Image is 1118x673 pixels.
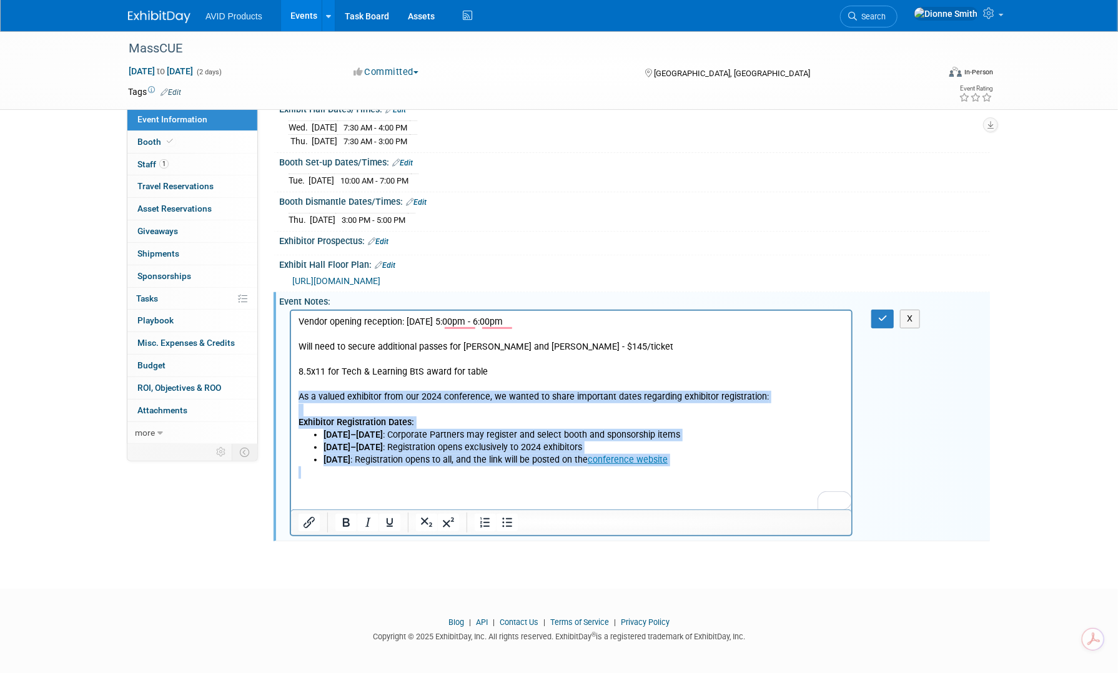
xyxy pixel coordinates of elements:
img: Format-Inperson.png [949,67,962,77]
a: Sponsorships [127,265,257,287]
div: Exhibit Hall Floor Plan: [279,255,990,272]
span: 7:30 AM - 3:00 PM [344,137,407,146]
a: Edit [375,261,395,270]
td: Personalize Event Tab Strip [210,444,232,460]
span: ROI, Objectives & ROO [137,383,221,393]
span: Playbook [137,315,174,325]
span: 1 [159,159,169,169]
a: Shipments [127,243,257,265]
span: [GEOGRAPHIC_DATA], [GEOGRAPHIC_DATA] [654,69,810,78]
a: Misc. Expenses & Credits [127,332,257,354]
a: more [127,422,257,444]
a: Blog [448,617,464,627]
span: Budget [137,360,166,370]
td: Tags [128,86,181,98]
a: ROI, Objectives & ROO [127,377,257,399]
div: Exhibitor Prospectus: [279,232,990,248]
a: Privacy Policy [621,617,670,627]
button: Insert/edit link [299,514,320,531]
span: Shipments [137,248,179,258]
span: Attachments [137,405,187,415]
button: Committed [349,66,423,79]
div: Event Notes: [279,292,990,308]
a: Playbook [127,310,257,332]
div: Booth Set-up Dates/Times: [279,153,990,169]
div: Booth Dismantle Dates/Times: [279,192,990,209]
td: Wed. [289,121,312,135]
button: Italic [357,514,378,531]
sup: ® [591,631,596,638]
a: Budget [127,355,257,376]
a: Edit [161,88,181,97]
a: Event Information [127,109,257,130]
td: [DATE] [312,121,337,135]
span: AVID Products [205,11,262,21]
a: Edit [406,198,427,207]
span: Asset Reservations [137,204,212,214]
div: In-Person [964,67,993,77]
a: Edit [368,237,388,246]
span: 3:00 PM - 5:00 PM [342,215,405,225]
button: Superscript [438,514,459,531]
td: Thu. [289,135,312,148]
span: Tasks [136,293,158,303]
button: Numbered list [475,514,496,531]
span: | [466,617,474,627]
span: Giveaways [137,226,178,236]
button: Bullet list [497,514,518,531]
span: Staff [137,159,169,169]
button: Subscript [416,514,437,531]
a: Booth [127,131,257,153]
td: [DATE] [312,135,337,148]
td: [DATE] [309,174,334,187]
div: Event Rating [959,86,992,92]
span: Travel Reservations [137,181,214,191]
span: 10:00 AM - 7:00 PM [340,176,408,185]
span: Booth [137,137,176,147]
td: Toggle Event Tabs [232,444,258,460]
td: [DATE] [310,214,335,227]
button: Bold [335,514,357,531]
span: Sponsorships [137,271,191,281]
a: Contact Us [500,617,538,627]
span: [URL][DOMAIN_NAME] [292,276,380,286]
span: 7:30 AM - 4:00 PM [344,123,407,132]
span: Misc. Expenses & Credits [137,338,235,348]
a: API [476,617,488,627]
span: more [135,428,155,438]
a: Search [840,6,898,27]
a: Tasks [127,288,257,310]
button: X [900,310,920,328]
a: Travel Reservations [127,175,257,197]
a: Attachments [127,400,257,421]
span: | [490,617,498,627]
iframe: Rich Text Area [291,311,851,509]
span: to [155,66,167,76]
span: | [540,617,548,627]
img: Dionne Smith [914,7,978,21]
span: | [611,617,619,627]
a: Asset Reservations [127,198,257,220]
a: Edit [392,159,413,167]
img: ExhibitDay [128,11,190,23]
i: Booth reservation complete [167,138,173,145]
td: Tue. [289,174,309,187]
button: Underline [379,514,400,531]
span: Search [857,12,886,21]
a: Staff1 [127,154,257,175]
span: [DATE] [DATE] [128,66,194,77]
a: Giveaways [127,220,257,242]
span: (2 days) [195,68,222,76]
a: Terms of Service [550,617,609,627]
span: Event Information [137,114,207,124]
